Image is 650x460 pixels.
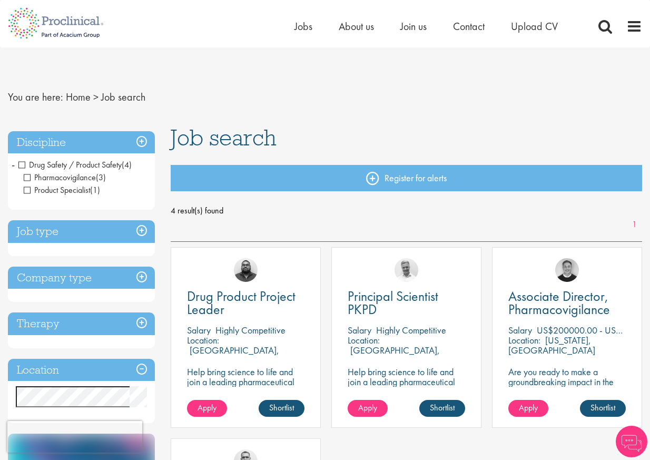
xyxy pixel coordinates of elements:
p: Highly Competitive [376,324,446,336]
h3: Therapy [8,312,155,335]
span: Apply [519,402,538,413]
span: Location: [508,334,540,346]
a: Join us [400,19,427,33]
h3: Company type [8,267,155,289]
span: Salary [348,324,371,336]
h3: Job type [8,220,155,243]
span: 4 result(s) found [171,203,643,219]
a: 1 [627,219,642,231]
a: Shortlist [419,400,465,417]
span: Apply [198,402,216,413]
span: You are here: [8,90,63,104]
p: [US_STATE], [GEOGRAPHIC_DATA] [508,334,595,356]
span: Associate Director, Pharmacovigilance [508,287,610,318]
span: Product Specialist [24,184,90,195]
h3: Discipline [8,131,155,154]
p: Are you ready to make a groundbreaking impact in the world of biotechnology? Join a growing compa... [508,367,626,427]
a: Apply [508,400,548,417]
a: Principal Scientist PKPD [348,290,465,316]
span: Salary [508,324,532,336]
span: Job search [101,90,145,104]
a: Associate Director, Pharmacovigilance [508,290,626,316]
p: Help bring science to life and join a leading pharmaceutical company to play a key role in delive... [187,367,304,427]
iframe: reCAPTCHA [7,421,142,453]
a: Shortlist [259,400,304,417]
span: Apply [358,402,377,413]
span: Pharmacovigilance [24,172,96,183]
span: Drug Safety / Product Safety [18,159,122,170]
a: Shortlist [580,400,626,417]
p: [GEOGRAPHIC_DATA], [GEOGRAPHIC_DATA] [348,344,440,366]
a: Drug Product Project Leader [187,290,304,316]
a: Apply [187,400,227,417]
span: (4) [122,159,132,170]
a: Upload CV [511,19,558,33]
img: Bo Forsen [555,258,579,282]
span: Drug Safety / Product Safety [18,159,132,170]
p: [GEOGRAPHIC_DATA], [GEOGRAPHIC_DATA] [187,344,279,366]
span: Drug Product Project Leader [187,287,296,318]
p: Help bring science to life and join a leading pharmaceutical company to play a key role in delive... [348,367,465,427]
a: About us [339,19,374,33]
a: Contact [453,19,485,33]
span: (3) [96,172,106,183]
a: breadcrumb link [66,90,91,104]
span: Product Specialist [24,184,100,195]
h3: Location [8,359,155,381]
span: Pharmacovigilance [24,172,106,183]
img: Chatbot [616,426,647,457]
span: Salary [187,324,211,336]
span: Job search [171,123,277,152]
a: Register for alerts [171,165,643,191]
span: (1) [90,184,100,195]
span: Location: [187,334,219,346]
img: Ashley Bennett [234,258,258,282]
span: > [93,90,99,104]
span: Principal Scientist PKPD [348,287,438,318]
span: - [12,156,15,172]
img: Joshua Bye [395,258,418,282]
p: Highly Competitive [215,324,285,336]
span: Location: [348,334,380,346]
a: Apply [348,400,388,417]
a: Jobs [294,19,312,33]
